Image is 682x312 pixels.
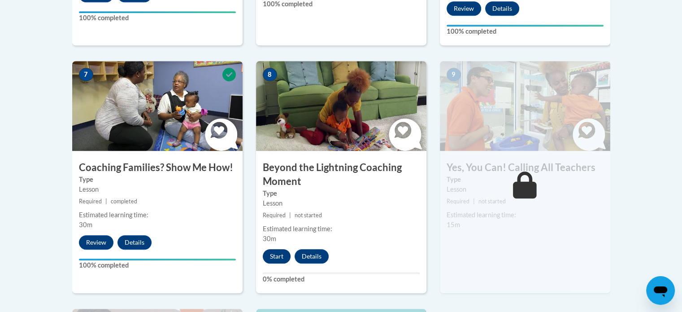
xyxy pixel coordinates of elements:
[447,1,481,16] button: Review
[79,198,102,205] span: Required
[72,61,243,151] img: Course Image
[447,221,460,229] span: 15m
[263,274,420,284] label: 0% completed
[263,249,291,264] button: Start
[295,249,329,264] button: Details
[79,221,92,229] span: 30m
[105,198,107,205] span: |
[473,198,475,205] span: |
[79,11,236,13] div: Your progress
[289,212,291,219] span: |
[79,210,236,220] div: Estimated learning time:
[447,210,604,220] div: Estimated learning time:
[447,68,461,81] span: 9
[79,185,236,194] div: Lesson
[263,189,420,198] label: Type
[295,212,322,219] span: not started
[447,198,469,205] span: Required
[263,198,420,208] div: Lesson
[447,175,604,185] label: Type
[263,68,277,81] span: 8
[79,259,236,260] div: Your progress
[256,61,426,151] img: Course Image
[79,68,93,81] span: 7
[117,235,152,250] button: Details
[79,235,113,250] button: Review
[447,25,604,26] div: Your progress
[79,13,236,23] label: 100% completed
[79,260,236,270] label: 100% completed
[447,185,604,194] div: Lesson
[79,175,236,185] label: Type
[111,198,137,205] span: completed
[256,161,426,189] h3: Beyond the Lightning Coaching Moment
[478,198,506,205] span: not started
[263,212,286,219] span: Required
[440,161,610,175] h3: Yes, You Can! Calling All Teachers
[447,26,604,36] label: 100% completed
[263,235,276,242] span: 30m
[440,61,610,151] img: Course Image
[485,1,519,16] button: Details
[72,161,243,175] h3: Coaching Families? Show Me How!
[263,224,420,234] div: Estimated learning time:
[646,276,675,305] iframe: Button to launch messaging window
